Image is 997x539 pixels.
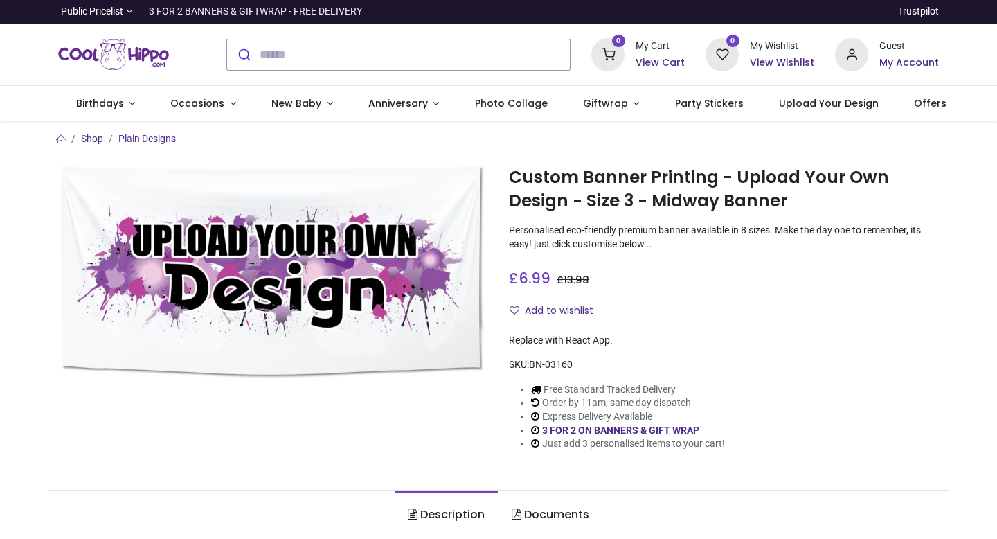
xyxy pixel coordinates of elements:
[531,396,725,410] li: Order by 11am, same day dispatch
[509,166,939,213] h1: Custom Banner Printing - Upload Your Own Design - Size 3 - Midway Banner
[542,425,699,436] a: 3 FOR 2 ON BANNERS & GIFT WRAP
[531,437,725,451] li: Just add 3 personalised items to your cart!
[58,163,488,378] img: Custom Banner Printing - Upload Your Own Design - Size 3 - Midway Banner
[475,96,548,110] span: Photo Collage
[529,359,573,370] span: BN-03160
[898,5,939,19] a: Trustpilot
[76,96,124,110] span: Birthdays
[510,306,519,315] i: Add to wishlist
[58,35,169,74] a: Logo of Cool Hippo
[254,86,351,122] a: New Baby
[879,39,939,53] div: Guest
[509,334,939,348] div: Replace with React App.
[509,299,605,323] button: Add to wishlistAdd to wishlist
[58,35,169,74] img: Cool Hippo
[58,86,153,122] a: Birthdays
[509,268,550,288] span: £
[591,48,625,59] a: 0
[58,5,132,19] a: Public Pricelist
[81,133,103,144] a: Shop
[914,96,946,110] span: Offers
[565,86,657,122] a: Giftwrap
[395,491,498,539] a: Description
[879,56,939,70] a: My Account
[612,35,625,48] sup: 0
[583,96,628,110] span: Giftwrap
[564,273,589,287] span: 13.98
[271,96,321,110] span: New Baby
[61,5,123,19] span: Public Pricelist
[170,96,224,110] span: Occasions
[498,491,602,539] a: Documents
[118,133,176,144] a: Plain Designs
[153,86,254,122] a: Occasions
[531,383,725,397] li: Free Standard Tracked Delivery
[519,268,550,288] span: 6.99
[227,39,260,70] button: Submit
[726,35,739,48] sup: 0
[509,358,939,372] div: SKU:
[750,39,814,53] div: My Wishlist
[350,86,457,122] a: Anniversary
[149,5,362,19] div: 3 FOR 2 BANNERS & GIFTWRAP - FREE DELIVERY
[706,48,739,59] a: 0
[531,410,725,424] li: Express Delivery Available
[779,96,879,110] span: Upload Your Design
[636,56,685,70] a: View Cart
[636,39,685,53] div: My Cart
[509,224,939,251] p: Personalised eco-friendly premium banner available in 8 sizes. Make the day one to remember, its ...
[675,96,744,110] span: Party Stickers
[557,273,589,287] span: £
[368,96,428,110] span: Anniversary
[750,56,814,70] a: View Wishlist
